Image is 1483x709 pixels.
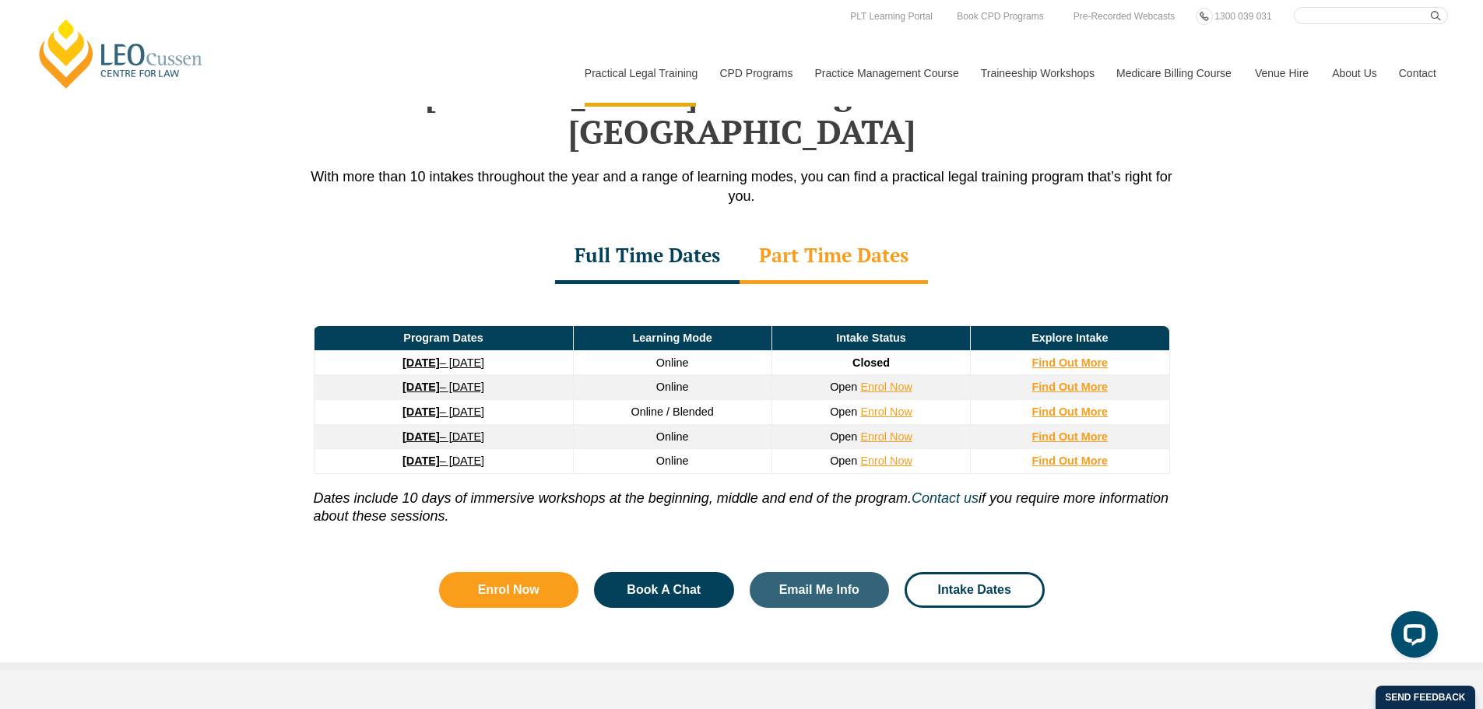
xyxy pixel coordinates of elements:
[846,8,937,25] a: PLT Learning Portal
[1379,605,1444,670] iframe: LiveChat chat widget
[314,326,573,351] td: Program Dates
[1320,40,1387,107] a: About Us
[830,455,857,467] span: Open
[905,572,1045,608] a: Intake Dates
[953,8,1047,25] a: Book CPD Programs
[656,381,689,393] span: Online
[594,572,734,608] a: Book A Chat
[402,405,484,418] a: [DATE]– [DATE]
[573,40,708,107] a: Practical Legal Training
[1070,8,1179,25] a: Pre-Recorded Webcasts
[860,405,912,418] a: Enrol Now
[314,474,1170,526] p: . if you require more information about these sessions.
[298,73,1186,152] h2: [PERSON_NAME] PLT Program Dates in [GEOGRAPHIC_DATA]
[35,17,207,90] a: [PERSON_NAME] Centre for Law
[1387,40,1448,107] a: Contact
[555,230,740,284] div: Full Time Dates
[1211,8,1275,25] a: 1300 039 031
[402,356,484,369] a: [DATE]– [DATE]
[402,455,484,467] a: [DATE]– [DATE]
[938,584,1011,596] span: Intake Dates
[402,356,440,369] strong: [DATE]
[1032,356,1109,369] a: Find Out More
[627,584,701,596] span: Book A Chat
[860,381,912,393] a: Enrol Now
[402,381,484,393] a: [DATE]– [DATE]
[402,430,440,443] strong: [DATE]
[860,455,912,467] a: Enrol Now
[439,572,579,608] a: Enrol Now
[402,405,440,418] strong: [DATE]
[1032,381,1109,393] a: Find Out More
[830,430,857,443] span: Open
[779,584,859,596] span: Email Me Info
[971,326,1169,351] td: Explore Intake
[1243,40,1320,107] a: Venue Hire
[478,584,539,596] span: Enrol Now
[803,40,969,107] a: Practice Management Course
[1032,455,1109,467] a: Find Out More
[1214,11,1271,22] span: 1300 039 031
[402,381,440,393] strong: [DATE]
[740,230,928,284] div: Part Time Dates
[298,167,1186,206] p: With more than 10 intakes throughout the year and a range of learning modes, you can find a pract...
[402,430,484,443] a: [DATE]– [DATE]
[1032,405,1109,418] a: Find Out More
[1105,40,1243,107] a: Medicare Billing Course
[1032,430,1109,443] a: Find Out More
[314,490,908,506] i: Dates include 10 days of immersive workshops at the beginning, middle and end of the program
[852,356,890,369] span: Closed
[573,326,771,351] td: Learning Mode
[656,455,689,467] span: Online
[771,326,970,351] td: Intake Status
[830,381,857,393] span: Open
[656,430,689,443] span: Online
[631,405,713,418] span: Online / Blended
[860,430,912,443] a: Enrol Now
[656,356,689,369] span: Online
[750,572,890,608] a: Email Me Info
[402,455,440,467] strong: [DATE]
[708,40,803,107] a: CPD Programs
[969,40,1105,107] a: Traineeship Workshops
[830,405,857,418] span: Open
[912,490,979,506] a: Contact us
